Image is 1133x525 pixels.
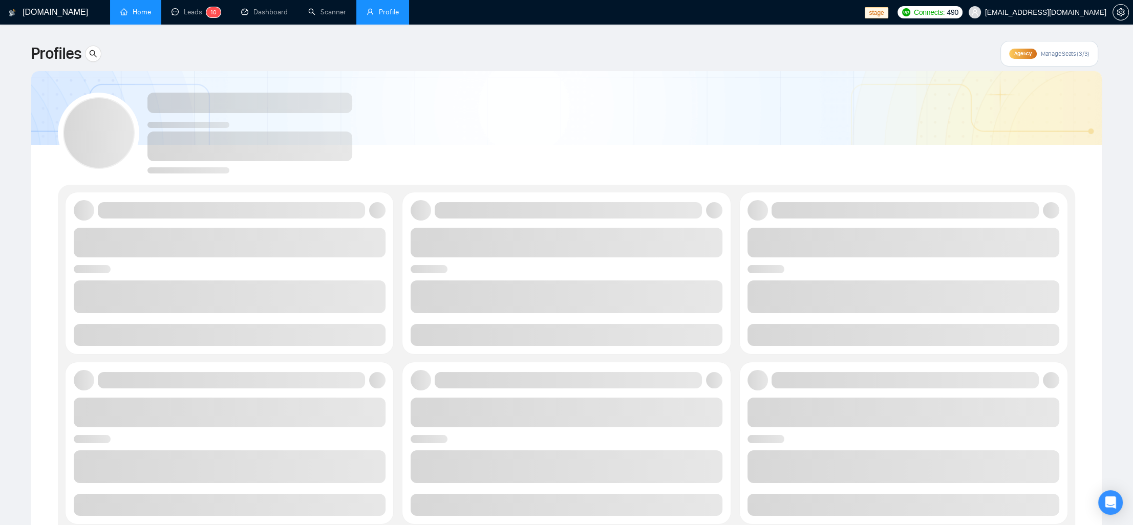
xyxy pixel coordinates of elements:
a: searchScanner [308,8,346,16]
button: search [85,46,101,62]
div: Open Intercom Messenger [1098,490,1123,515]
span: Agency [1014,50,1031,57]
span: Manage Seats (3/3) [1041,50,1089,58]
span: stage [865,7,888,18]
span: search [85,50,101,58]
span: 0 [213,9,217,16]
img: logo [9,5,16,21]
a: homeHome [120,8,151,16]
span: Profiles [31,41,81,66]
span: 490 [947,7,958,18]
span: Connects: [914,7,945,18]
span: Profile [379,8,399,16]
span: 1 [210,9,213,16]
span: user [367,8,374,15]
sup: 10 [206,7,221,17]
img: upwork-logo.png [902,8,910,16]
span: user [971,9,978,16]
a: setting [1113,8,1129,16]
a: messageLeads10 [172,8,221,16]
button: setting [1113,4,1129,20]
a: dashboardDashboard [241,8,288,16]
